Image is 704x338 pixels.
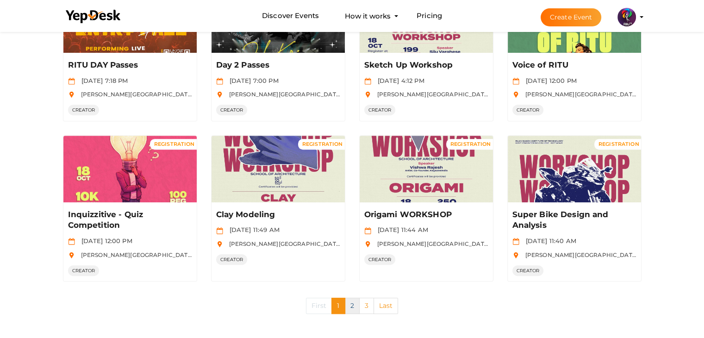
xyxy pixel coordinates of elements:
p: Origami WORKSHOP [364,209,486,220]
img: location.svg [364,91,371,98]
a: 2 [345,298,360,314]
img: 5BK8ZL5P_small.png [617,8,636,26]
span: [DATE] 7:18 PM [77,77,128,84]
span: CREATOR [364,105,396,115]
span: [PERSON_NAME][GEOGRAPHIC_DATA], [GEOGRAPHIC_DATA], [GEOGRAPHIC_DATA], [GEOGRAPHIC_DATA], [GEOGRAP... [224,91,608,98]
span: CREATOR [216,105,248,115]
button: How it works [342,7,393,25]
a: Discover Events [262,7,319,25]
span: CREATOR [68,105,100,115]
span: [DATE] 7:00 PM [225,77,279,84]
p: Inquizzitive - Quiz Competition [68,209,190,232]
img: calendar.svg [512,78,519,85]
span: [DATE] 11:49 AM [225,226,280,233]
p: RITU DAY Passes [68,60,190,71]
p: Clay Modeling [216,209,338,220]
img: location.svg [216,241,223,248]
span: [PERSON_NAME][GEOGRAPHIC_DATA], [GEOGRAPHIC_DATA], [GEOGRAPHIC_DATA], [GEOGRAPHIC_DATA], [GEOGRAP... [224,240,608,247]
span: [PERSON_NAME][GEOGRAPHIC_DATA], [GEOGRAPHIC_DATA], [GEOGRAPHIC_DATA], [GEOGRAPHIC_DATA], [GEOGRAP... [76,91,460,98]
span: CREATOR [68,265,100,276]
span: [PERSON_NAME][GEOGRAPHIC_DATA], [GEOGRAPHIC_DATA], [GEOGRAPHIC_DATA], [GEOGRAPHIC_DATA], [GEOGRAP... [76,251,460,258]
span: CREATOR [512,265,544,276]
img: location.svg [512,91,519,98]
span: CREATOR [512,105,544,115]
span: CREATOR [364,254,396,265]
p: Sketch Up Workshop [364,60,486,71]
a: Pricing [417,7,442,25]
span: [DATE] 12:00 PM [77,237,132,244]
span: [DATE] 4:12 PM [373,77,424,84]
img: calendar.svg [68,78,75,85]
img: calendar.svg [512,238,519,245]
img: calendar.svg [216,227,223,234]
p: Voice of RITU [512,60,634,71]
img: calendar.svg [364,227,371,234]
img: location.svg [68,91,75,98]
a: 1 [331,298,345,314]
img: location.svg [68,252,75,259]
p: Super Bike Design and Analysis [512,209,634,232]
p: Day 2 Passes [216,60,338,71]
a: Last [374,298,399,314]
span: CREATOR [216,254,248,265]
a: First [306,298,332,314]
button: Create Event [541,8,602,26]
a: 3 [359,298,374,314]
img: location.svg [216,91,223,98]
span: [DATE] 12:00 PM [521,77,577,84]
img: location.svg [512,252,519,259]
span: [DATE] 11:44 AM [373,226,428,233]
img: calendar.svg [68,238,75,245]
span: [DATE] 11:40 AM [521,237,576,244]
img: calendar.svg [216,78,223,85]
img: location.svg [364,241,371,248]
img: calendar.svg [364,78,371,85]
